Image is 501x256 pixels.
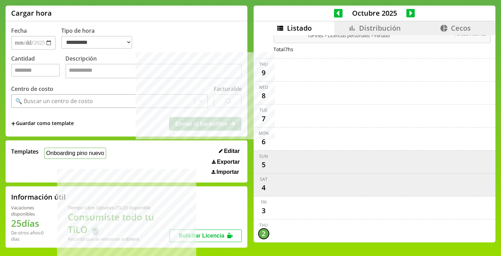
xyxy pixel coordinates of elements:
[224,148,240,154] span: Editar
[15,97,93,105] div: 🔍 Buscar un centro de costo
[217,159,240,165] span: Exportar
[44,148,106,158] button: Onboarding pino nuevo
[259,222,268,228] div: Thu
[11,230,51,242] div: De otros años: 0 días
[11,27,27,34] label: Fecha
[259,61,268,67] div: Thu
[214,85,242,93] label: Facturable
[258,228,269,239] div: 2
[11,204,51,217] div: Vacaciones disponibles
[261,199,267,205] div: Fri
[258,159,269,170] div: 5
[169,230,242,242] button: Solicitar Licencia
[65,64,242,78] textarea: Descripción
[11,55,65,80] label: Cantidad
[11,120,74,127] span: +Guardar como template
[11,192,66,202] h2: Información útil
[359,23,401,33] span: Distribución
[178,233,224,239] span: Solicitar Licencia
[258,182,269,193] div: 4
[260,176,268,182] div: Sat
[343,8,406,18] span: Octubre 2025
[259,153,268,159] div: Sun
[259,84,268,90] div: Wed
[259,130,269,136] div: Mon
[11,85,53,93] label: Centro de costo
[258,113,269,124] div: 7
[451,23,471,33] span: Cecos
[258,136,269,147] div: 6
[258,67,269,78] div: 9
[307,32,450,39] span: 10Pines > Licencias personales > Feriado
[11,8,52,18] h1: Cargar hora
[287,23,312,33] span: Listado
[61,36,132,49] select: Tipo de hora
[258,205,269,216] div: 3
[11,148,39,155] span: Templates
[68,204,170,211] div: Tiempo Libre Optativo (TiLO) disponible
[217,148,242,155] button: Editar
[68,211,170,236] h1: Consumiste todo tu TiLO 🍵
[68,236,170,242] div: Recordá que se renuevan en
[260,107,268,113] div: Tue
[210,158,242,165] button: Exportar
[254,35,495,241] div: scrollable content
[127,236,139,242] b: Enero
[11,217,51,230] h1: 25 días
[65,55,242,80] label: Descripción
[11,120,15,127] span: +
[216,169,239,175] span: Importar
[258,90,269,101] div: 8
[61,27,138,50] label: Tipo de hora
[273,46,491,53] div: Total 7 hs
[11,64,60,77] input: Cantidad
